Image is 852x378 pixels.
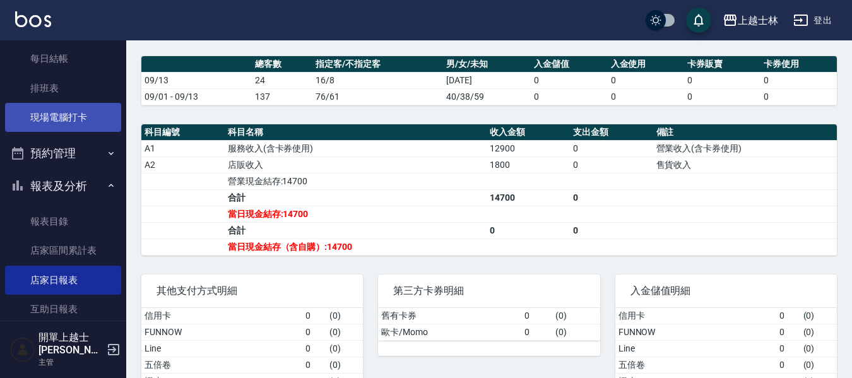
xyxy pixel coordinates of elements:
[225,173,487,189] td: 營業現金結存:14700
[760,56,837,73] th: 卡券使用
[378,324,521,340] td: 歐卡/Momo
[615,324,776,340] td: FUNNOW
[443,88,531,105] td: 40/38/59
[10,337,35,362] img: Person
[608,56,684,73] th: 入金使用
[225,124,487,141] th: 科目名稱
[608,88,684,105] td: 0
[531,56,607,73] th: 入金儲值
[141,340,302,357] td: Line
[776,357,800,373] td: 0
[487,222,570,239] td: 0
[141,308,302,324] td: 信用卡
[760,88,837,105] td: 0
[141,324,302,340] td: FUNNOW
[570,222,653,239] td: 0
[718,8,783,33] button: 上越士林
[443,72,531,88] td: [DATE]
[312,88,443,105] td: 76/61
[800,324,837,340] td: ( 0 )
[487,189,570,206] td: 14700
[570,157,653,173] td: 0
[776,324,800,340] td: 0
[225,140,487,157] td: 服務收入(含卡券使用)
[738,13,778,28] div: 上越士林
[378,308,600,341] table: a dense table
[225,239,487,255] td: 當日現金結存（含自購）:14700
[326,340,363,357] td: ( 0 )
[521,324,552,340] td: 0
[252,56,312,73] th: 總客數
[5,103,121,132] a: 現場電腦打卡
[521,308,552,324] td: 0
[312,72,443,88] td: 16/8
[570,189,653,206] td: 0
[141,157,225,173] td: A2
[684,56,760,73] th: 卡券販賣
[312,56,443,73] th: 指定客/不指定客
[615,308,776,324] td: 信用卡
[38,331,103,357] h5: 開單上越士[PERSON_NAME]
[5,207,121,236] a: 報表目錄
[5,74,121,103] a: 排班表
[615,357,776,373] td: 五倍卷
[487,124,570,141] th: 收入金額
[141,124,225,141] th: 科目編號
[225,189,487,206] td: 合計
[141,72,252,88] td: 09/13
[38,357,103,368] p: 主管
[326,357,363,373] td: ( 0 )
[800,340,837,357] td: ( 0 )
[141,357,302,373] td: 五倍卷
[684,72,760,88] td: 0
[141,124,837,256] table: a dense table
[326,324,363,340] td: ( 0 )
[252,72,312,88] td: 24
[653,124,837,141] th: 備註
[378,308,521,324] td: 舊有卡券
[302,357,326,373] td: 0
[157,285,348,297] span: 其他支付方式明細
[531,88,607,105] td: 0
[302,308,326,324] td: 0
[5,266,121,295] a: 店家日報表
[552,308,600,324] td: ( 0 )
[788,9,837,32] button: 登出
[487,140,570,157] td: 12900
[800,308,837,324] td: ( 0 )
[608,72,684,88] td: 0
[570,124,653,141] th: 支出金額
[615,340,776,357] td: Line
[552,324,600,340] td: ( 0 )
[141,140,225,157] td: A1
[760,72,837,88] td: 0
[141,56,837,105] table: a dense table
[5,44,121,73] a: 每日結帳
[326,308,363,324] td: ( 0 )
[487,157,570,173] td: 1800
[776,308,800,324] td: 0
[653,157,837,173] td: 售貨收入
[5,170,121,203] button: 報表及分析
[302,340,326,357] td: 0
[141,88,252,105] td: 09/01 - 09/13
[5,236,121,265] a: 店家區間累計表
[225,206,487,222] td: 當日現金結存:14700
[653,140,837,157] td: 營業收入(含卡券使用)
[684,88,760,105] td: 0
[630,285,822,297] span: 入金儲值明細
[570,140,653,157] td: 0
[5,137,121,170] button: 預約管理
[531,72,607,88] td: 0
[393,285,584,297] span: 第三方卡券明細
[302,324,326,340] td: 0
[5,295,121,324] a: 互助日報表
[686,8,711,33] button: save
[776,340,800,357] td: 0
[225,222,487,239] td: 合計
[443,56,531,73] th: 男/女/未知
[800,357,837,373] td: ( 0 )
[15,11,51,27] img: Logo
[225,157,487,173] td: 店販收入
[252,88,312,105] td: 137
